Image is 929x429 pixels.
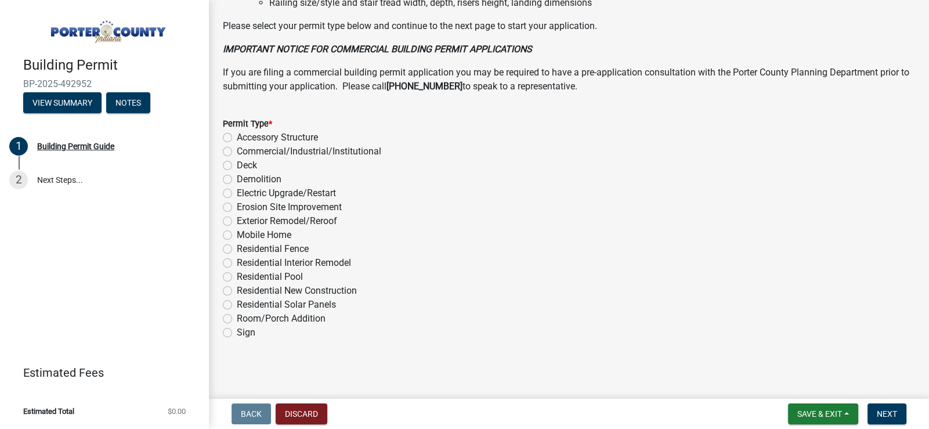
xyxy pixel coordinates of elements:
label: Accessory Structure [237,131,318,145]
wm-modal-confirm: Summary [23,99,102,108]
label: Residential Fence [237,242,309,256]
label: Residential New Construction [237,284,357,298]
div: Building Permit Guide [37,142,114,150]
label: Permit Type [223,120,272,128]
div: 2 [9,171,28,189]
button: Next [867,403,906,424]
span: Estimated Total [23,408,74,415]
button: View Summary [23,92,102,113]
label: Sign [237,326,255,340]
strong: [PHONE_NUMBER] [386,81,462,92]
label: Mobile Home [237,228,291,242]
label: Deck [237,158,257,172]
label: Commercial/Industrial/Institutional [237,145,381,158]
h4: Building Permit [23,57,200,74]
button: Save & Exit [788,403,858,424]
button: Notes [106,92,150,113]
label: Residential Interior Remodel [237,256,351,270]
img: Porter County, Indiana [23,12,190,45]
label: Electric Upgrade/Restart [237,186,336,200]
wm-modal-confirm: Notes [106,99,150,108]
label: Demolition [237,172,281,186]
span: BP-2025-492952 [23,78,186,89]
div: 1 [9,137,28,156]
button: Discard [276,403,327,424]
span: Back [241,409,262,419]
label: Residential Pool [237,270,303,284]
a: Estimated Fees [9,361,190,384]
p: If you are filing a commercial building permit application you may be required to have a pre-appl... [223,66,915,93]
label: Room/Porch Addition [237,312,326,326]
strong: IMPORTANT NOTICE FOR COMMERCIAL BUILDING PERMIT APPLICATIONS [223,44,532,55]
span: Save & Exit [797,409,842,419]
p: Please select your permit type below and continue to the next page to start your application. [223,19,915,33]
label: Exterior Remodel/Reroof [237,214,337,228]
label: Erosion Site Improvement [237,200,342,214]
button: Back [232,403,271,424]
label: Residential Solar Panels [237,298,336,312]
span: Next [877,409,897,419]
span: $0.00 [168,408,186,415]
